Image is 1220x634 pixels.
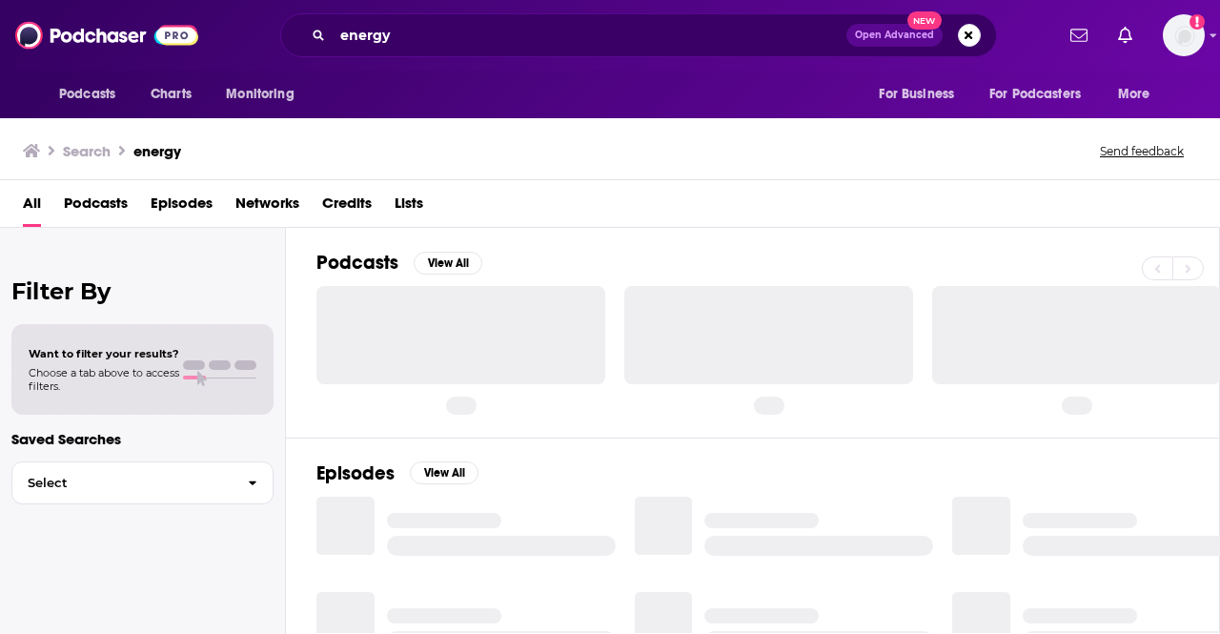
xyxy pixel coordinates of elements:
h2: Podcasts [316,251,398,275]
a: EpisodesView All [316,461,478,485]
button: Select [11,461,274,504]
img: Podchaser - Follow, Share and Rate Podcasts [15,17,198,53]
button: open menu [1105,76,1174,112]
span: Select [12,477,233,489]
span: Choose a tab above to access filters. [29,366,179,393]
input: Search podcasts, credits, & more... [333,20,846,51]
a: Networks [235,188,299,227]
a: PodcastsView All [316,251,482,275]
h2: Filter By [11,277,274,305]
h2: Episodes [316,461,395,485]
span: Want to filter your results? [29,347,179,360]
button: Show profile menu [1163,14,1205,56]
span: Monitoring [226,81,294,108]
h3: Search [63,142,111,160]
button: open menu [213,76,318,112]
button: open menu [46,76,140,112]
div: Search podcasts, credits, & more... [280,13,997,57]
p: Saved Searches [11,430,274,448]
span: Logged in as CierraSunPR [1163,14,1205,56]
a: Lists [395,188,423,227]
span: Open Advanced [855,31,934,40]
svg: Add a profile image [1189,14,1205,30]
a: Credits [322,188,372,227]
span: Podcasts [59,81,115,108]
span: New [907,11,942,30]
button: open menu [977,76,1108,112]
button: Send feedback [1094,143,1189,159]
a: All [23,188,41,227]
button: open menu [865,76,978,112]
a: Podcasts [64,188,128,227]
span: For Podcasters [989,81,1081,108]
span: Charts [151,81,192,108]
a: Show notifications dropdown [1110,19,1140,51]
span: For Business [879,81,954,108]
span: More [1118,81,1150,108]
button: View All [410,461,478,484]
a: Episodes [151,188,213,227]
a: Show notifications dropdown [1063,19,1095,51]
a: Charts [138,76,203,112]
button: Open AdvancedNew [846,24,943,47]
button: View All [414,252,482,275]
img: User Profile [1163,14,1205,56]
h3: energy [133,142,181,160]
